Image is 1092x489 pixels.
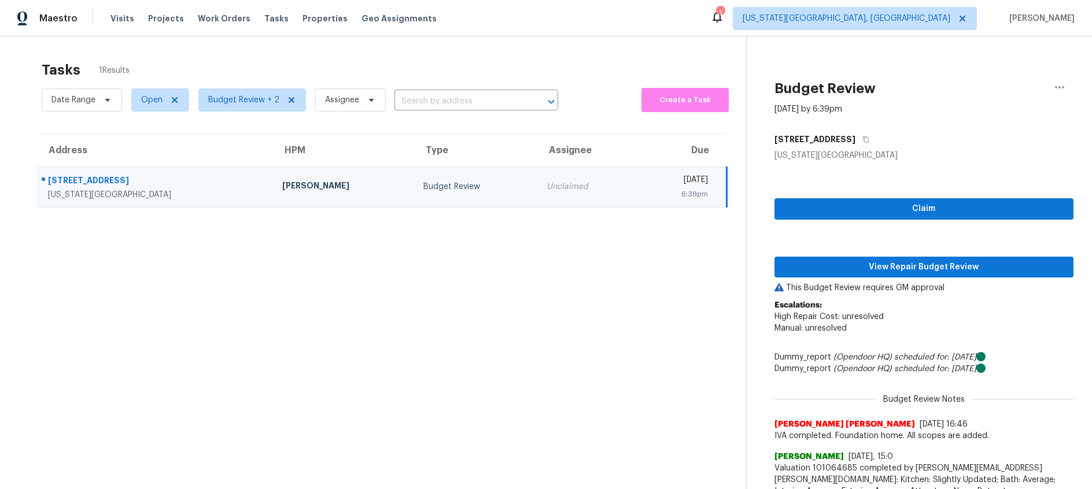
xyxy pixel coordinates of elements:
[141,94,163,106] span: Open
[646,188,708,200] div: 6:39pm
[774,430,1073,442] span: IVA completed. Foundation home. All scopes are added.
[198,13,250,24] span: Work Orders
[39,13,78,24] span: Maestro
[774,103,842,115] div: [DATE] by 6:39pm
[716,7,724,18] div: 1
[37,134,273,166] th: Address
[637,134,727,166] th: Due
[774,301,822,309] b: Escalations:
[848,453,893,461] span: [DATE], 15:0
[423,181,529,192] div: Budget Review
[99,65,130,76] span: 1 Results
[833,365,892,373] i: (Opendoor HQ)
[264,14,289,23] span: Tasks
[48,175,264,189] div: [STREET_ADDRESS]
[920,420,968,428] span: [DATE] 16:46
[774,83,876,94] h2: Budget Review
[48,189,264,201] div: [US_STATE][GEOGRAPHIC_DATA]
[302,13,348,24] span: Properties
[547,181,627,192] div: Unclaimed
[394,92,526,110] input: Search by address
[361,13,437,24] span: Geo Assignments
[774,257,1073,278] button: View Repair Budget Review
[543,94,559,110] button: Open
[743,13,950,24] span: [US_STATE][GEOGRAPHIC_DATA], [GEOGRAPHIC_DATA]
[51,94,95,106] span: Date Range
[208,94,279,106] span: Budget Review + 2
[282,180,405,194] div: [PERSON_NAME]
[774,451,844,462] span: [PERSON_NAME]
[774,324,847,332] span: Manual: unresolved
[784,202,1064,216] span: Claim
[894,365,976,373] i: scheduled for: [DATE]
[110,13,134,24] span: Visits
[833,353,892,361] i: (Opendoor HQ)
[774,313,884,321] span: High Repair Cost: unresolved
[148,13,184,24] span: Projects
[894,353,976,361] i: scheduled for: [DATE]
[855,129,871,150] button: Copy Address
[641,88,729,112] button: Create a Task
[537,134,636,166] th: Assignee
[774,363,1073,375] div: Dummy_report
[774,150,1073,161] div: [US_STATE][GEOGRAPHIC_DATA]
[273,134,414,166] th: HPM
[876,394,972,405] span: Budget Review Notes
[646,174,708,188] div: [DATE]
[1005,13,1075,24] span: [PERSON_NAME]
[774,198,1073,220] button: Claim
[647,94,723,107] span: Create a Task
[325,94,359,106] span: Assignee
[784,260,1064,275] span: View Repair Budget Review
[774,134,855,145] h5: [STREET_ADDRESS]
[774,282,1073,294] p: This Budget Review requires GM approval
[774,418,915,430] span: [PERSON_NAME] [PERSON_NAME]
[774,351,1073,363] div: Dummy_report
[42,64,80,76] h2: Tasks
[414,134,538,166] th: Type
